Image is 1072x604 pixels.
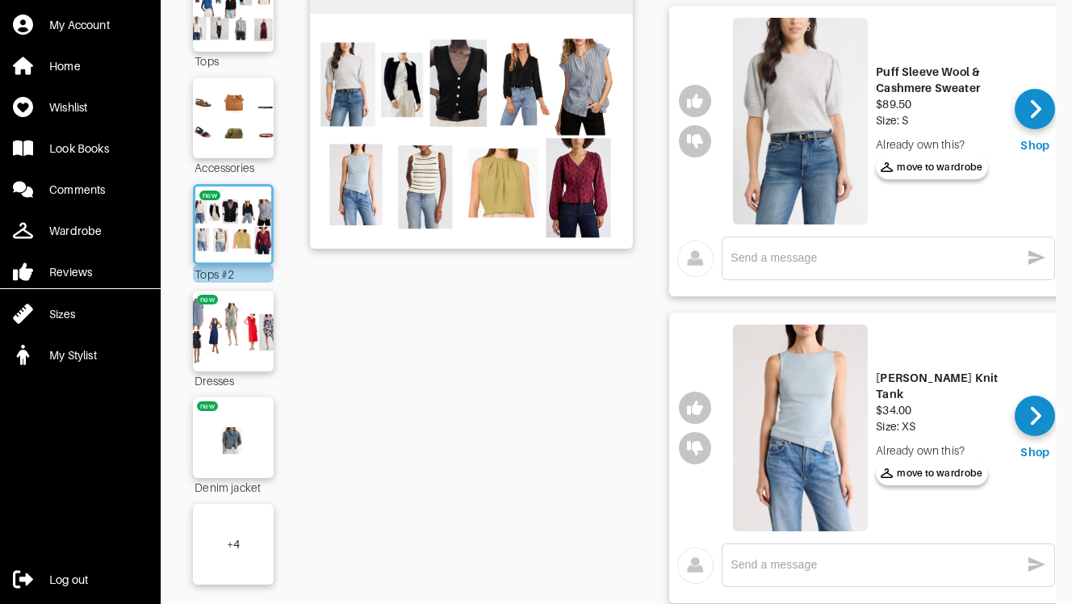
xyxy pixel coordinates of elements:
[876,370,1003,402] div: [PERSON_NAME] Knit Tank
[187,86,279,150] img: Outfit Accessories
[49,306,75,322] div: Sizes
[733,18,868,224] img: Puff Sleeve Wool & Cashmere Sweater
[49,182,105,198] div: Comments
[200,401,215,411] div: new
[1015,89,1055,153] a: Shop
[876,64,1003,96] div: Puff Sleeve Wool & Cashmere Sweater
[200,295,215,304] div: new
[876,443,1003,459] div: Already own this?
[876,136,1003,153] div: Already own this?
[193,265,274,283] div: Tops #2
[876,155,988,179] button: move to wardrobe
[49,572,88,588] div: Log out
[193,478,274,496] div: Denim jacket
[193,158,274,176] div: Accessories
[191,195,276,254] img: Outfit Tops #2
[881,160,983,174] span: move to wardrobe
[49,223,102,239] div: Wardrobe
[193,52,274,69] div: Tops
[203,191,217,200] div: new
[1020,137,1049,153] div: Shop
[187,299,279,363] img: Outfit Dresses
[677,547,714,584] img: avatar
[1015,396,1055,460] a: Shop
[876,418,1003,434] div: Size: XS
[187,405,279,470] img: Outfit Denim jacket
[876,461,988,485] button: move to wardrobe
[1020,444,1049,460] div: Shop
[881,466,983,480] span: move to wardrobe
[49,264,92,280] div: Reviews
[49,347,97,363] div: My Stylist
[49,17,110,33] div: My Account
[49,99,87,115] div: Wishlist
[733,325,868,531] img: Hudson Knit Tank
[677,241,714,277] img: avatar
[49,141,109,157] div: Look Books
[876,112,1003,128] div: Size: S
[227,536,240,552] div: + 4
[876,402,1003,418] div: $34.00
[318,22,625,238] img: Outfit Tops #2
[193,371,274,389] div: Dresses
[876,96,1003,112] div: $89.50
[49,58,81,74] div: Home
